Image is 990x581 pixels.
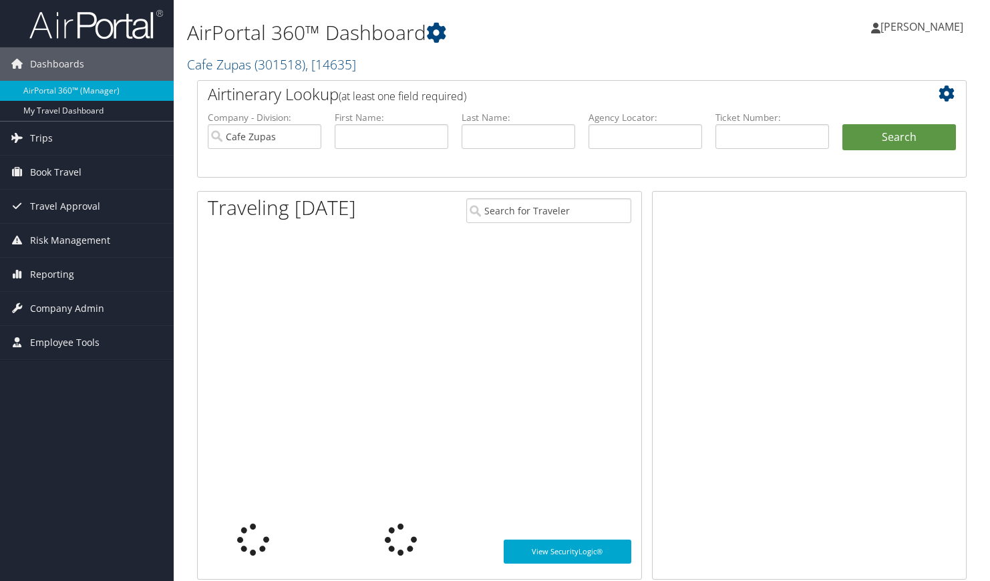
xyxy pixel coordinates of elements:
a: View SecurityLogic® [504,540,631,564]
h2: Airtinerary Lookup [208,83,892,106]
span: Employee Tools [30,326,100,359]
span: Dashboards [30,47,84,81]
label: Ticket Number: [715,111,829,124]
input: Search for Traveler [466,198,631,223]
span: Book Travel [30,156,81,189]
button: Search [842,124,956,151]
span: Company Admin [30,292,104,325]
span: Reporting [30,258,74,291]
span: [PERSON_NAME] [880,19,963,34]
span: (at least one field required) [339,89,466,104]
span: ( 301518 ) [255,55,305,73]
label: First Name: [335,111,448,124]
img: airportal-logo.png [29,9,163,40]
span: , [ 14635 ] [305,55,356,73]
a: Cafe Zupas [187,55,356,73]
a: [PERSON_NAME] [871,7,977,47]
label: Company - Division: [208,111,321,124]
span: Risk Management [30,224,110,257]
span: Travel Approval [30,190,100,223]
h1: AirPortal 360™ Dashboard [187,19,713,47]
label: Agency Locator: [589,111,702,124]
span: Trips [30,122,53,155]
label: Last Name: [462,111,575,124]
h1: Traveling [DATE] [208,194,356,222]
